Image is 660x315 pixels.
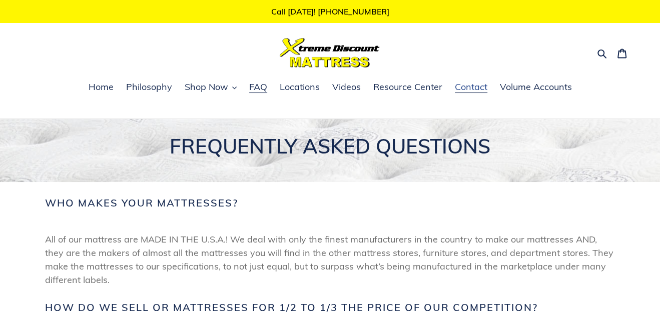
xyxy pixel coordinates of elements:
[450,80,492,95] a: Contact
[185,81,228,93] span: Shop Now
[275,80,325,95] a: Locations
[89,81,114,93] span: Home
[170,134,490,158] span: FREQUENTLY ASKED QUESTIONS
[500,81,572,93] span: Volume Accounts
[45,301,538,313] span: How do we sell or mattresses for 1/2 to 1/3 the price of our competition?
[332,81,361,93] span: Videos
[455,81,487,93] span: Contact
[280,81,320,93] span: Locations
[45,232,615,286] span: All of our mattress are MADE IN THE U.S.A.! We deal with only the finest manufacturers in the cou...
[495,80,577,95] a: Volume Accounts
[280,38,380,67] img: Xtreme Discount Mattress
[126,81,172,93] span: Philosophy
[327,80,366,95] a: Videos
[84,80,119,95] a: Home
[121,80,177,95] a: Philosophy
[373,81,442,93] span: Resource Center
[244,80,272,95] a: FAQ
[368,80,447,95] a: Resource Center
[249,81,267,93] span: FAQ
[180,80,242,95] button: Shop Now
[45,197,238,209] span: Who makes your mattresses?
